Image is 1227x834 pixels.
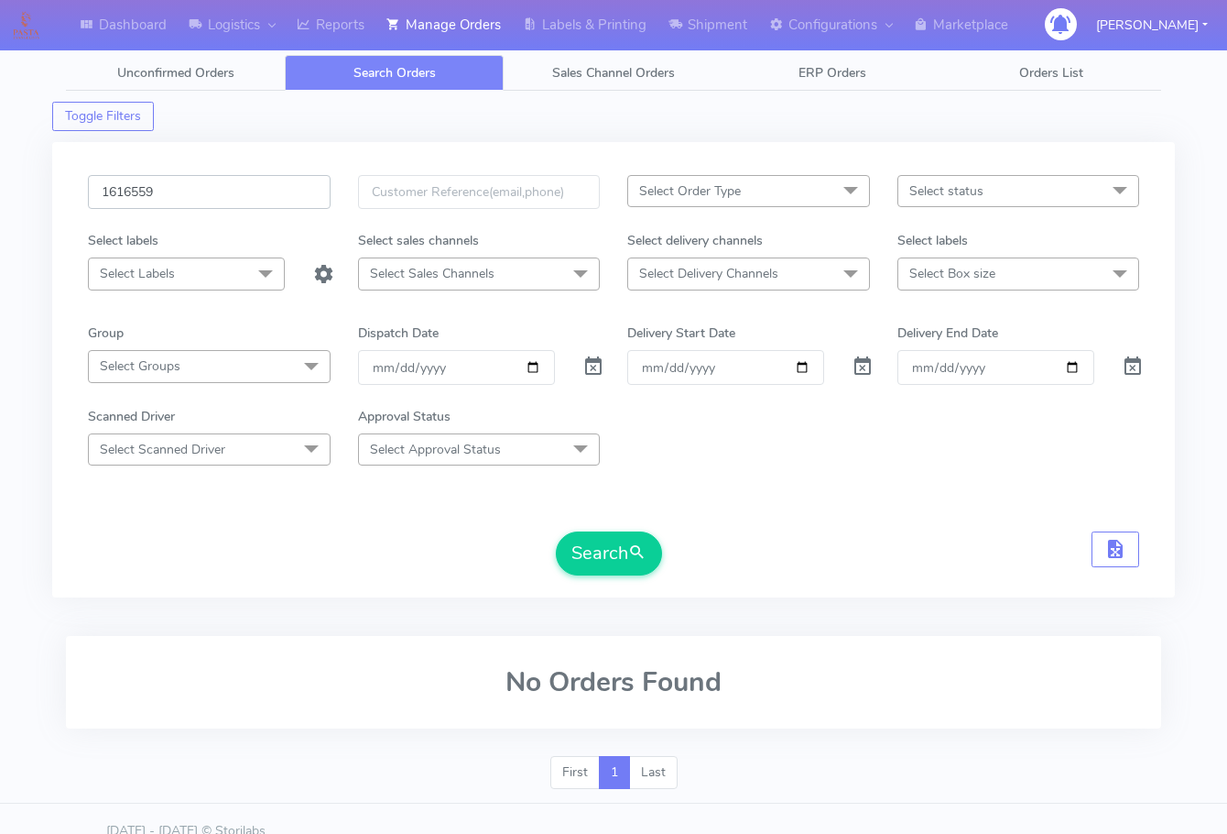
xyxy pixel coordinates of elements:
a: 1 [599,756,630,789]
label: Dispatch Date [358,324,439,343]
h2: No Orders Found [88,667,1139,697]
input: Order Id [88,175,331,209]
span: Select status [909,182,983,200]
span: Unconfirmed Orders [117,64,234,82]
span: Select Scanned Driver [100,441,225,458]
span: Select Groups [100,357,180,375]
span: Select Order Type [639,182,741,200]
span: Select Box size [909,265,995,282]
label: Select sales channels [358,231,479,250]
span: Select Approval Status [370,441,501,458]
span: Select Delivery Channels [639,265,778,282]
label: Delivery End Date [897,324,998,343]
span: Search Orders [353,64,436,82]
button: Toggle Filters [52,102,154,131]
label: Select labels [897,231,968,250]
ul: Tabs [66,55,1161,91]
label: Select labels [88,231,158,250]
span: Orders List [1019,64,1083,82]
span: Select Sales Channels [370,265,494,282]
label: Group [88,324,124,343]
button: Search [556,532,662,576]
label: Approval Status [358,407,451,426]
button: [PERSON_NAME] [1082,6,1222,44]
span: Sales Channel Orders [552,64,675,82]
label: Select delivery channels [627,231,763,250]
label: Scanned Driver [88,407,175,426]
span: ERP Orders [798,64,866,82]
label: Delivery Start Date [627,324,735,343]
input: Customer Reference(email,phone) [358,175,601,209]
span: Select Labels [100,265,175,282]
